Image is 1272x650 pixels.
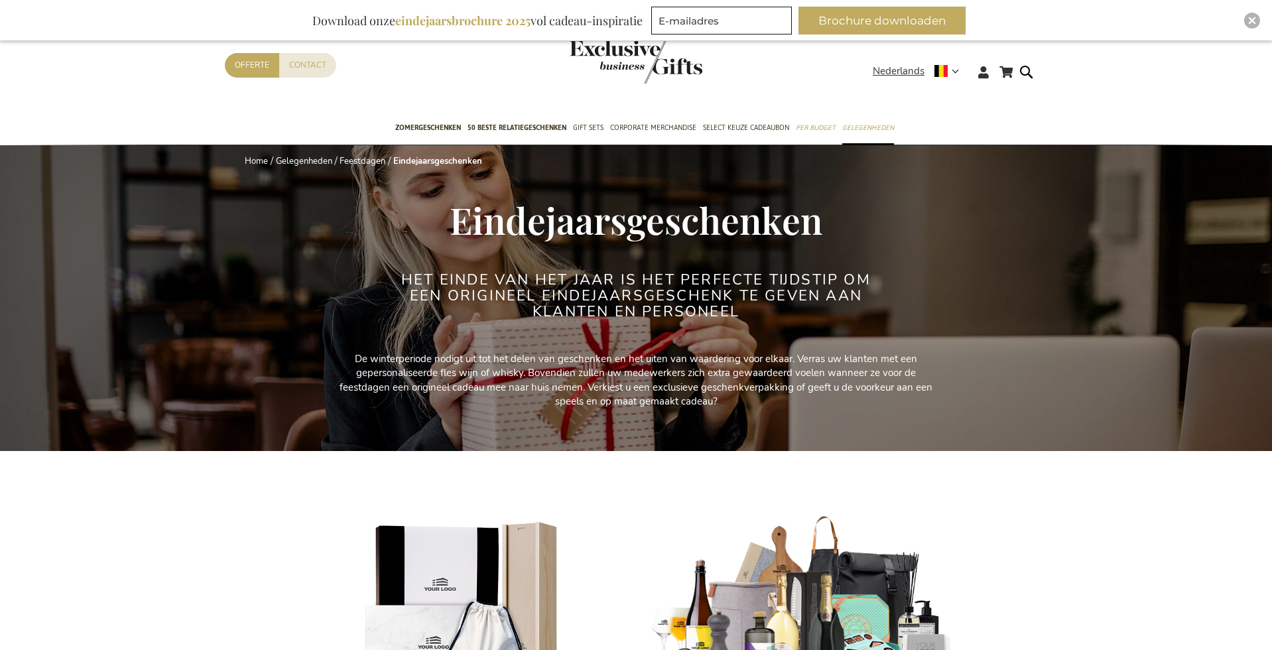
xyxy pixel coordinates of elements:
[245,155,268,167] a: Home
[570,40,636,84] a: store logo
[873,64,968,79] div: Nederlands
[573,121,604,135] span: Gift Sets
[395,13,531,29] b: eindejaarsbrochure 2025
[651,7,796,38] form: marketing offers and promotions
[387,272,885,320] h2: Het einde van het jaar is het perfecte tijdstip om een origineel eindejaarsgeschenk te geven aan ...
[796,121,836,135] span: Per Budget
[873,64,924,79] span: Nederlands
[338,352,934,409] p: De winterperiode nodigt uit tot het delen van geschenken en het uiten van waardering voor elkaar....
[276,155,332,167] a: Gelegenheden
[703,121,789,135] span: Select Keuze Cadeaubon
[450,195,822,244] span: Eindejaarsgeschenken
[395,121,461,135] span: Zomergeschenken
[279,53,336,78] a: Contact
[340,155,385,167] a: Feestdagen
[306,7,649,34] div: Download onze vol cadeau-inspiratie
[798,7,966,34] button: Brochure downloaden
[1248,17,1256,25] img: Close
[842,121,894,135] span: Gelegenheden
[651,7,792,34] input: E-mailadres
[570,40,702,84] img: Exclusive Business gifts logo
[610,121,696,135] span: Corporate Merchandise
[468,121,566,135] span: 50 beste relatiegeschenken
[225,53,279,78] a: Offerte
[393,155,482,167] strong: Eindejaarsgeschenken
[1244,13,1260,29] div: Close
